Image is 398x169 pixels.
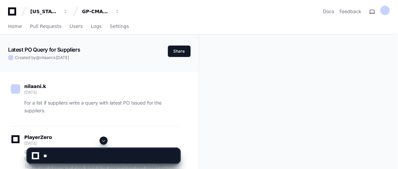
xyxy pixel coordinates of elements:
[79,5,122,18] button: GP-CMAG-AS8
[110,24,129,28] span: Settings
[36,55,40,60] span: @
[24,135,52,139] span: PlayerZero
[24,90,37,95] span: [DATE]
[91,19,102,34] a: Logs
[28,5,71,18] button: [US_STATE] Pacific
[40,55,56,60] span: nilaani.k
[340,8,362,15] button: Feedback
[30,24,61,28] span: Pull Requests
[30,8,59,15] div: [US_STATE] Pacific
[82,8,111,15] div: GP-CMAG-AS8
[70,19,83,34] a: Users
[8,19,22,34] a: Home
[70,24,83,28] span: Users
[323,8,334,15] a: Docs
[24,84,46,89] span: nilaani.k
[8,24,22,28] span: Home
[168,46,191,57] button: Share
[56,55,69,60] span: [DATE]
[24,99,180,115] p: For a list if suppliers write a query with latest PO Issued for the suppliers.
[8,46,80,53] app-text-character-animate: Latest PO Query for Suppliers
[30,19,61,34] a: Pull Requests
[91,24,102,28] span: Logs
[110,19,129,34] a: Settings
[15,55,69,60] span: Created by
